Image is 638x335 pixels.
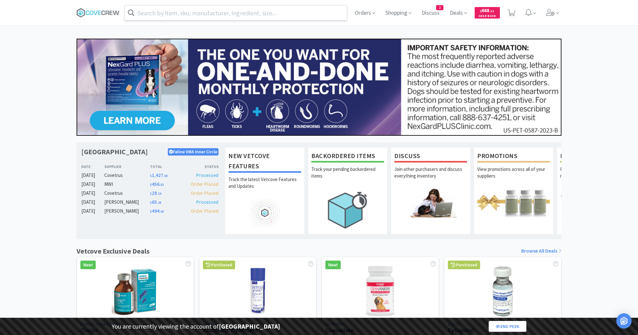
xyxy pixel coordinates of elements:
span: $ [150,209,152,214]
img: hero_promotions.png [477,188,550,217]
a: End Peek [489,321,526,332]
div: Total [150,164,184,170]
span: 668 [480,7,494,13]
span: . 11 [489,9,494,13]
h1: Discuss [394,151,467,163]
a: PromotionsView promotions across all of your suppliers [474,147,553,234]
a: Backordered ItemsTrack your pending backordered items [308,147,388,234]
div: MWI [104,180,150,188]
span: Processed [196,199,219,205]
span: Order Placed [191,208,219,214]
div: [DATE] [81,189,104,197]
div: Supplier [104,164,150,170]
a: $668.11Cash Back [475,4,500,21]
span: Cash Back [478,14,496,19]
div: [DATE] [81,180,104,188]
span: Order Placed [191,190,219,196]
h1: Promotions [477,151,550,163]
a: [DATE]Covetrus$28.24Order Placed [81,189,219,197]
div: Date [81,164,104,170]
span: . 08 [159,209,164,214]
a: [DATE][PERSON_NAME]$65.28Processed [81,198,219,206]
input: Search by item, sku, manufacturer, ingredient, size... [125,5,347,20]
span: 456 [150,181,164,187]
span: . 83 [159,183,164,187]
h1: Vetcove Exclusive Deals [77,246,150,257]
h1: [GEOGRAPHIC_DATA] [81,147,148,156]
div: Open Intercom Messenger [616,313,632,329]
h1: Free Samples [560,151,633,163]
a: [DATE]Covetrus$1,427.68Processed [81,171,219,179]
img: hero_discuss.png [394,188,467,217]
span: . 68 [163,174,167,178]
p: Request free samples on the newest veterinary products [560,166,633,188]
div: Covetrus [104,189,150,197]
span: Processed [196,172,219,178]
img: 24562ba5414042f391a945fa418716b7_350.jpg [77,39,561,136]
img: hero_backorders.png [311,188,384,232]
span: . 28 [157,201,161,205]
span: $ [480,9,482,13]
img: hero_feature_roadmap.png [228,198,301,227]
h1: New Vetcove Features [228,151,301,173]
span: 65 [150,199,161,205]
a: [DATE][PERSON_NAME]$494.08Order Placed [81,207,219,215]
span: 2 [436,5,443,10]
strong: [GEOGRAPHIC_DATA] [219,322,280,330]
p: Feline VMA Inner Circle [168,148,219,155]
a: New Vetcove FeaturesTrack the latest Vetcove Features and Updates [225,147,305,234]
span: Order Placed [191,181,219,187]
h1: Backordered Items [311,151,384,163]
span: 1,427 [150,172,167,178]
div: [DATE] [81,207,104,215]
span: . 24 [157,192,161,196]
p: Join other purchasers and discuss everything inventory [394,166,467,188]
p: Track your pending backordered items [311,166,384,188]
div: Covetrus [104,171,150,179]
p: You are currently viewing the account of [112,321,280,331]
span: 494 [150,208,164,214]
div: [PERSON_NAME] [104,198,150,206]
span: $ [150,192,152,196]
div: [DATE] [81,171,104,179]
div: [PERSON_NAME] [104,207,150,215]
div: Status [184,164,219,170]
span: $ [150,174,152,178]
p: View promotions across all of your suppliers [477,166,550,188]
a: Free SamplesRequest free samples on the newest veterinary products [557,147,636,234]
div: [DATE] [81,198,104,206]
span: 28 [150,190,161,196]
span: $ [150,201,152,205]
img: hero_samples.png [560,188,633,217]
span: $ [150,183,152,187]
a: Discuss2 [419,10,442,16]
a: Browse All Deals [521,247,561,255]
p: Track the latest Vetcove Features and Updates [228,176,301,198]
a: [DATE]MWI$456.83Order Placed [81,180,219,188]
a: DiscussJoin other purchasers and discuss everything inventory [391,147,471,234]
